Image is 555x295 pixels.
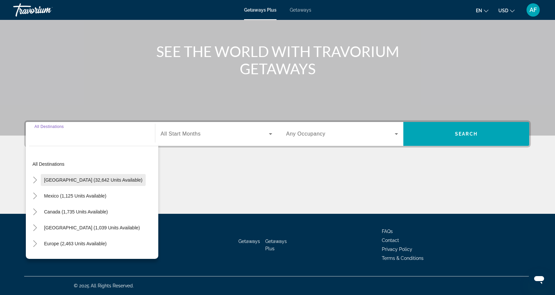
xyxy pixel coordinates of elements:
[382,247,412,252] a: Privacy Policy
[29,174,41,186] button: Toggle United States (32,642 units available)
[498,8,508,13] span: USD
[498,6,515,15] button: Change currency
[44,177,142,183] span: [GEOGRAPHIC_DATA] (32,642 units available)
[44,209,108,214] span: Canada (1,735 units available)
[34,124,64,129] span: All Destinations
[525,3,542,17] button: User Menu
[41,206,111,218] button: Canada (1,735 units available)
[29,238,41,250] button: Toggle Europe (2,463 units available)
[238,239,260,244] a: Getaways
[161,131,201,137] span: All Start Months
[29,222,41,234] button: Toggle Caribbean & Atlantic Islands (1,039 units available)
[286,131,326,137] span: Any Occupancy
[29,190,41,202] button: Toggle Mexico (1,125 units available)
[529,268,550,290] iframe: Button to launch messaging window
[32,161,65,167] span: All destinations
[29,254,41,265] button: Toggle Australia (201 units available)
[382,238,399,243] a: Contact
[41,190,110,202] button: Mexico (1,125 units available)
[29,158,158,170] button: All destinations
[41,254,109,265] button: Australia (201 units available)
[403,122,529,146] button: Search
[530,7,537,13] span: AF
[44,193,106,199] span: Mexico (1,125 units available)
[13,1,79,19] a: Travorium
[382,256,424,261] a: Terms & Conditions
[476,8,482,13] span: en
[153,43,402,77] h1: SEE THE WORLD WITH TRAVORIUM GETAWAYS
[265,239,287,251] a: Getaways Plus
[41,238,110,250] button: Europe (2,463 units available)
[476,6,488,15] button: Change language
[41,222,143,234] button: [GEOGRAPHIC_DATA] (1,039 units available)
[74,283,134,288] span: © 2025 All Rights Reserved.
[44,225,140,230] span: [GEOGRAPHIC_DATA] (1,039 units available)
[41,174,146,186] button: [GEOGRAPHIC_DATA] (32,642 units available)
[244,7,277,13] a: Getaways Plus
[455,131,478,137] span: Search
[290,7,311,13] a: Getaways
[29,206,41,218] button: Toggle Canada (1,735 units available)
[26,122,529,146] div: Search widget
[44,241,107,246] span: Europe (2,463 units available)
[382,229,393,234] a: FAQs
